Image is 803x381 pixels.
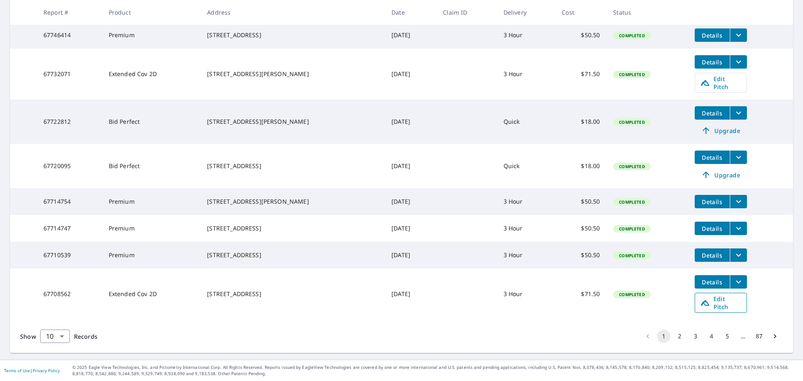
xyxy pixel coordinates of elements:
[102,242,201,268] td: Premium
[102,268,201,320] td: Extended Cov 2D
[207,290,378,298] div: [STREET_ADDRESS]
[37,22,102,49] td: 67746414
[700,58,725,66] span: Details
[555,144,606,188] td: $18.00
[207,70,378,78] div: [STREET_ADDRESS][PERSON_NAME]
[614,33,650,38] span: Completed
[614,253,650,258] span: Completed
[730,195,747,208] button: filesDropdownBtn-67714754
[37,268,102,320] td: 67708562
[555,100,606,144] td: $18.00
[737,332,750,340] div: …
[555,242,606,268] td: $50.50
[37,215,102,242] td: 67714747
[497,49,555,100] td: 3 Hour
[695,195,730,208] button: detailsBtn-67714754
[700,153,725,161] span: Details
[614,164,650,169] span: Completed
[614,292,650,297] span: Completed
[695,151,730,164] button: detailsBtn-67720095
[37,100,102,144] td: 67722812
[385,215,436,242] td: [DATE]
[730,275,747,289] button: filesDropdownBtn-67708562
[497,100,555,144] td: Quick
[700,31,725,39] span: Details
[385,144,436,188] td: [DATE]
[695,124,747,137] a: Upgrade
[385,268,436,320] td: [DATE]
[768,330,782,343] button: Go to next page
[700,109,725,117] span: Details
[730,151,747,164] button: filesDropdownBtn-67720095
[102,215,201,242] td: Premium
[689,330,702,343] button: Go to page 3
[721,330,734,343] button: Go to page 5
[4,368,30,373] a: Terms of Use
[497,22,555,49] td: 3 Hour
[497,144,555,188] td: Quick
[614,119,650,125] span: Completed
[207,197,378,206] div: [STREET_ADDRESS][PERSON_NAME]
[385,242,436,268] td: [DATE]
[40,325,70,348] div: 10
[4,368,60,373] p: |
[695,106,730,120] button: detailsBtn-67722812
[207,224,378,233] div: [STREET_ADDRESS]
[555,49,606,100] td: $71.50
[695,28,730,42] button: detailsBtn-67746414
[102,188,201,215] td: Premium
[705,330,718,343] button: Go to page 4
[385,49,436,100] td: [DATE]
[385,22,436,49] td: [DATE]
[40,330,70,343] div: Show 10 records
[72,364,799,377] p: © 2025 Eagle View Technologies, Inc. and Pictometry International Corp. All Rights Reserved. Repo...
[207,31,378,39] div: [STREET_ADDRESS]
[497,242,555,268] td: 3 Hour
[657,330,670,343] button: page 1
[555,22,606,49] td: $50.50
[207,162,378,170] div: [STREET_ADDRESS]
[700,225,725,233] span: Details
[614,199,650,205] span: Completed
[695,73,747,93] a: Edit Pitch
[614,226,650,232] span: Completed
[730,222,747,235] button: filesDropdownBtn-67714747
[37,242,102,268] td: 67710539
[695,293,747,313] a: Edit Pitch
[700,170,742,180] span: Upgrade
[37,49,102,100] td: 67732071
[730,248,747,262] button: filesDropdownBtn-67710539
[700,198,725,206] span: Details
[700,295,742,311] span: Edit Pitch
[37,144,102,188] td: 67720095
[730,106,747,120] button: filesDropdownBtn-67722812
[555,188,606,215] td: $50.50
[555,268,606,320] td: $71.50
[695,275,730,289] button: detailsBtn-67708562
[700,278,725,286] span: Details
[700,75,742,91] span: Edit Pitch
[695,168,747,182] a: Upgrade
[695,248,730,262] button: detailsBtn-67710539
[555,215,606,242] td: $50.50
[700,125,742,136] span: Upgrade
[385,100,436,144] td: [DATE]
[730,28,747,42] button: filesDropdownBtn-67746414
[207,118,378,126] div: [STREET_ADDRESS][PERSON_NAME]
[695,55,730,69] button: detailsBtn-67732071
[102,100,201,144] td: Bid Perfect
[33,368,60,373] a: Privacy Policy
[614,72,650,77] span: Completed
[497,268,555,320] td: 3 Hour
[102,144,201,188] td: Bid Perfect
[673,330,686,343] button: Go to page 2
[752,330,766,343] button: Go to page 87
[102,22,201,49] td: Premium
[102,49,201,100] td: Extended Cov 2D
[207,251,378,259] div: [STREET_ADDRESS]
[497,188,555,215] td: 3 Hour
[640,330,783,343] nav: pagination navigation
[700,251,725,259] span: Details
[74,332,97,340] span: Records
[497,215,555,242] td: 3 Hour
